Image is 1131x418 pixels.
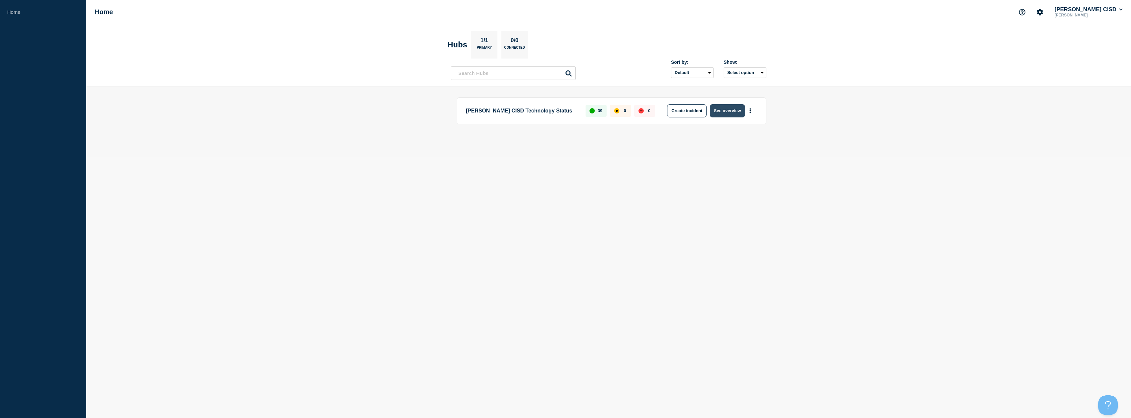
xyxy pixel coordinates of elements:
select: Sort by [671,67,714,78]
button: [PERSON_NAME] CISD [1053,6,1124,13]
div: affected [614,108,619,113]
input: Search Hubs [451,66,576,80]
p: 39 [598,108,602,113]
div: down [638,108,644,113]
p: [PERSON_NAME] [1053,13,1122,17]
p: 0/0 [508,37,521,46]
p: 1/1 [478,37,491,46]
p: Connected [504,46,525,53]
button: Create incident [667,104,707,117]
div: up [590,108,595,113]
button: Account settings [1033,5,1047,19]
iframe: Help Scout Beacon - Open [1098,395,1118,415]
div: Show: [724,60,766,65]
h1: Home [95,8,113,16]
button: See overview [710,104,745,117]
div: Sort by: [671,60,714,65]
p: Primary [477,46,492,53]
button: More actions [746,105,755,117]
p: 0 [624,108,626,113]
p: [PERSON_NAME] CISD Technology Status [466,104,578,117]
h2: Hubs [447,40,467,49]
button: Support [1015,5,1029,19]
p: 0 [648,108,650,113]
button: Select option [724,67,766,78]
